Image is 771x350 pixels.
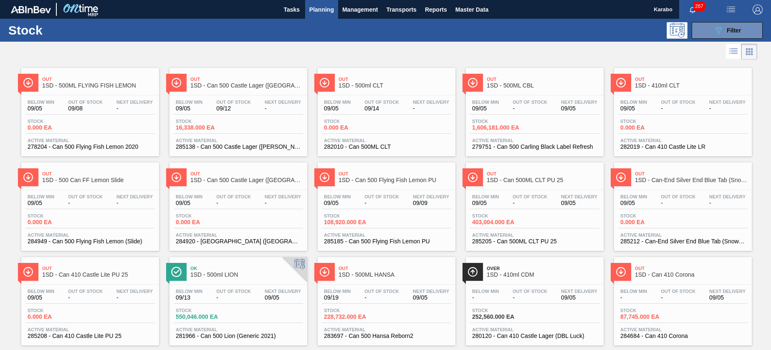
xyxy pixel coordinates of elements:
span: 550,046.000 EA [176,314,234,320]
span: Filter [727,27,741,34]
span: 285205 - Can 500ML CLT PU 25 [472,238,597,245]
span: 1SD - 500 Can FF Lemon Slide [42,177,155,183]
span: Stock [620,119,679,124]
span: 09/19 [324,295,351,301]
span: Active Material [176,327,301,332]
span: - [661,200,695,206]
span: Stock [472,119,531,124]
span: Active Material [472,327,597,332]
span: Out [42,266,155,271]
span: 252,560.000 EA [472,314,531,320]
span: Out Of Stock [216,194,251,199]
span: 1SD - 410ml CLT [635,82,748,89]
span: - [413,105,449,112]
span: Planning [309,5,334,15]
a: ÍconeOk1SD - 500ml LIONBelow Min09/13Out Of Stock-Next Delivery09/05Stock550,046.000 EAActive Mat... [163,251,311,345]
span: 285208 - Can 410 Castle Lite PU 25 [28,333,153,339]
span: 1SD - 500ml LION [190,272,303,278]
span: 0.000 EA [28,125,86,131]
span: Active Material [620,138,746,143]
span: 403,004.000 EA [472,219,531,225]
span: 09/13 [176,295,202,301]
span: Stock [28,213,86,218]
span: - [364,295,399,301]
span: Next Delivery [265,289,301,294]
a: ÍconeOut1SD - Can 500 Castle Lager ([GEOGRAPHIC_DATA])Below Min09/05Out Of Stock-Next Delivery-St... [163,156,311,251]
span: Below Min [176,100,202,105]
img: Ícone [616,77,626,88]
span: 228,732.000 EA [324,314,382,320]
span: - [216,295,251,301]
img: Ícone [319,77,330,88]
span: - [661,295,695,301]
span: Below Min [324,100,351,105]
span: Out [42,171,155,176]
span: Next Delivery [413,289,449,294]
span: 09/05 [324,200,351,206]
span: Out [190,77,303,82]
span: - [513,105,547,112]
span: Out Of Stock [661,100,695,105]
span: 87,745.000 EA [620,314,679,320]
span: 09/05 [561,200,597,206]
span: 09/05 [561,105,597,112]
span: Next Delivery [413,100,449,105]
span: - [116,295,153,301]
span: Transports [387,5,417,15]
span: Out [339,266,451,271]
a: ÍconeOut1SD - Can 410 Castle Lite PU 25Below Min09/05Out Of Stock-Next Delivery-Stock0.000 EAActi... [15,251,163,345]
a: ÍconeOver1SD - 410ml CDMBelow Min-Out Of Stock-Next Delivery09/05Stock252,560.000 EAActive Materi... [460,251,608,345]
span: Next Delivery [265,100,301,105]
img: Ícone [171,267,182,277]
span: Next Delivery [561,194,597,199]
a: ÍconeOut1SD - Can 410 CoronaBelow Min-Out Of Stock-Next Delivery09/05Stock87,745.000 EAActive Mat... [608,251,756,345]
span: 285138 - Can 500 Castle Lager (Charles) [176,144,301,150]
a: ÍconeOut1SD - Can 500ML CLT PU 25Below Min09/05Out Of Stock-Next Delivery09/05Stock403,004.000 EA... [460,156,608,251]
span: 1SD - Can 500 Castle Lager (Charles) [190,82,303,89]
span: 0.000 EA [620,219,679,225]
div: List Vision [726,44,741,60]
span: 1SD - Can 500ML CLT PU 25 [487,177,599,183]
span: Out Of Stock [68,194,103,199]
h1: Stock [8,25,132,35]
span: 09/05 [472,200,499,206]
span: 0.000 EA [176,219,234,225]
span: 285212 - Can-End Silver End Blue Tab (Snowflake) [620,238,746,245]
span: 09/05 [709,295,746,301]
span: 1SD - Can 500 Castle Lager (Hogwarts) [190,177,303,183]
span: 1SD - Can 410 Corona [635,272,748,278]
span: 1SD - 500ml CLT [339,82,451,89]
span: Next Delivery [561,289,597,294]
img: Ícone [23,77,33,88]
a: ÍconeOut1SD - Can 500 Castle Lager ([GEOGRAPHIC_DATA])Below Min09/05Out Of Stock09/12Next Deliver... [163,62,311,156]
a: ÍconeOut1SD - 500ml CLTBelow Min09/05Out Of Stock09/14Next Delivery-Stock0.000 EAActive Material2... [311,62,460,156]
span: - [116,200,153,206]
span: Below Min [28,194,54,199]
span: - [265,105,301,112]
span: Below Min [472,194,499,199]
span: Stock [472,213,531,218]
span: Below Min [472,289,499,294]
span: Reports [425,5,447,15]
span: 09/05 [176,105,202,112]
span: Below Min [620,100,647,105]
span: 09/05 [28,200,54,206]
span: Stock [176,213,234,218]
span: 09/05 [620,200,647,206]
span: 1SD - 500ML FLYING FISH LEMON [42,82,155,89]
img: Ícone [319,267,330,277]
span: 09/05 [472,105,499,112]
a: ÍconeOut1SD - 500ML FLYING FISH LEMONBelow Min09/05Out Of Stock09/08Next Delivery-Stock0.000 EAAc... [15,62,163,156]
span: Stock [620,308,679,313]
span: 267 [693,2,705,11]
span: 09/05 [620,105,647,112]
img: Ícone [171,172,182,182]
img: Ícone [616,172,626,182]
span: - [68,200,103,206]
span: 282019 - Can 410 Castle Lite LR [620,144,746,150]
span: Stock [472,308,531,313]
span: Stock [28,308,86,313]
span: 279751 - Can 500 Carling Black Label Refresh [472,144,597,150]
span: 0.000 EA [324,125,382,131]
span: Active Material [28,232,153,237]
